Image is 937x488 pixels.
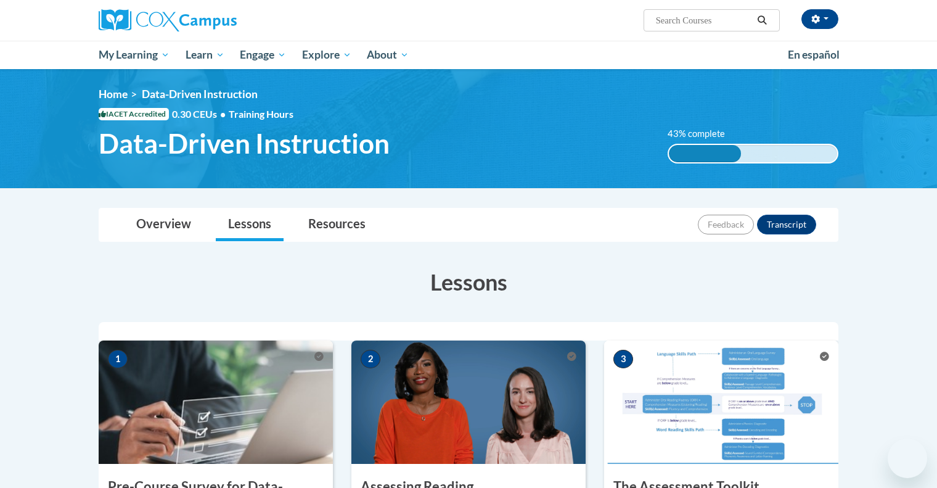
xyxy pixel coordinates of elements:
[668,127,739,141] label: 43% complete
[361,350,380,368] span: 2
[186,48,224,62] span: Learn
[359,41,417,69] a: About
[99,127,390,160] span: Data-Driven Instruction
[229,108,293,120] span: Training Hours
[296,209,378,241] a: Resources
[99,108,169,120] span: IACET Accredited
[698,215,754,234] button: Feedback
[91,41,178,69] a: My Learning
[294,41,359,69] a: Explore
[757,215,816,234] button: Transcript
[99,267,838,297] h3: Lessons
[99,341,333,464] img: Course Image
[232,41,294,69] a: Engage
[172,107,229,121] span: 0.30 CEUs
[142,88,258,101] span: Data-Driven Instruction
[240,48,286,62] span: Engage
[178,41,232,69] a: Learn
[99,9,333,31] a: Cox Campus
[669,145,742,162] div: 43% complete
[788,48,840,61] span: En español
[302,48,351,62] span: Explore
[216,209,284,241] a: Lessons
[108,350,128,368] span: 1
[801,9,838,29] button: Account Settings
[757,16,768,25] i: 
[655,13,753,28] input: Search Courses
[351,341,586,464] img: Course Image
[613,350,633,368] span: 3
[99,48,170,62] span: My Learning
[753,13,772,28] button: Search
[888,439,927,478] iframe: Button to launch messaging window
[367,48,409,62] span: About
[604,341,838,464] img: Course Image
[99,88,128,101] a: Home
[124,209,203,241] a: Overview
[80,41,857,69] div: Main menu
[220,108,226,120] span: •
[780,42,848,68] a: En español
[99,9,237,31] img: Cox Campus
